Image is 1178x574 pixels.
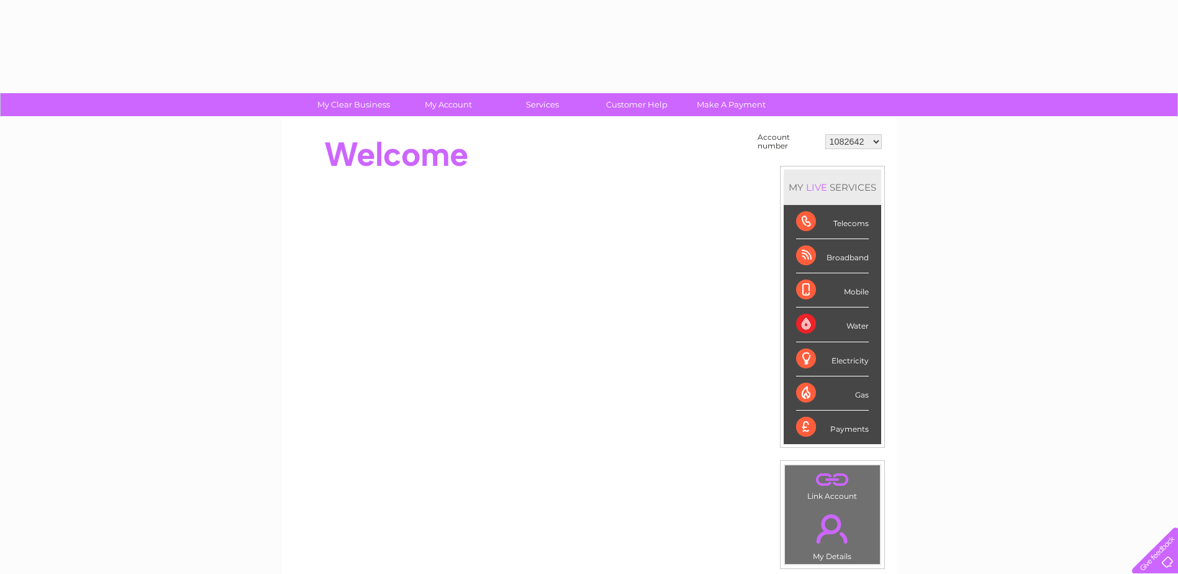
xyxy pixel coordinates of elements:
a: . [788,468,877,490]
a: My Clear Business [302,93,405,116]
div: Payments [796,411,869,444]
div: Electricity [796,342,869,376]
a: Customer Help [586,93,688,116]
div: Mobile [796,273,869,307]
div: Telecoms [796,205,869,239]
a: Services [491,93,594,116]
div: MY SERVICES [784,170,881,205]
a: . [788,507,877,550]
div: Broadband [796,239,869,273]
td: Account number [754,130,822,153]
td: Link Account [784,465,881,504]
a: My Account [397,93,499,116]
div: LIVE [804,181,830,193]
td: My Details [784,504,881,565]
div: Water [796,307,869,342]
a: Make A Payment [680,93,782,116]
div: Gas [796,376,869,411]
